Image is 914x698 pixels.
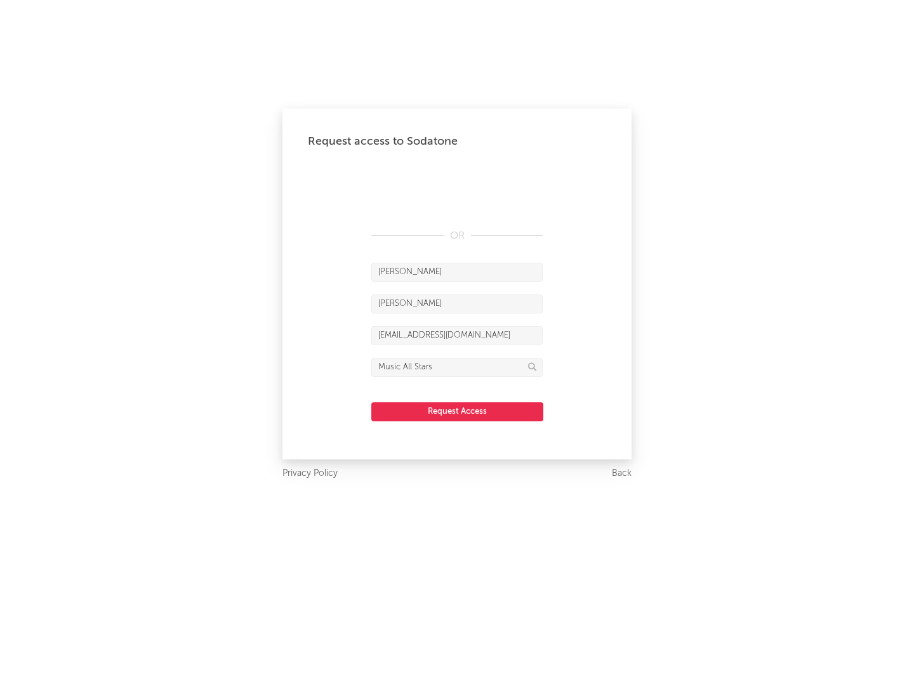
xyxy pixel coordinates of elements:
div: OR [371,228,543,244]
input: Email [371,326,543,345]
a: Privacy Policy [282,466,338,482]
input: First Name [371,263,543,282]
input: Division [371,358,543,377]
a: Back [612,466,632,482]
input: Last Name [371,294,543,313]
div: Request access to Sodatone [308,134,606,149]
button: Request Access [371,402,543,421]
